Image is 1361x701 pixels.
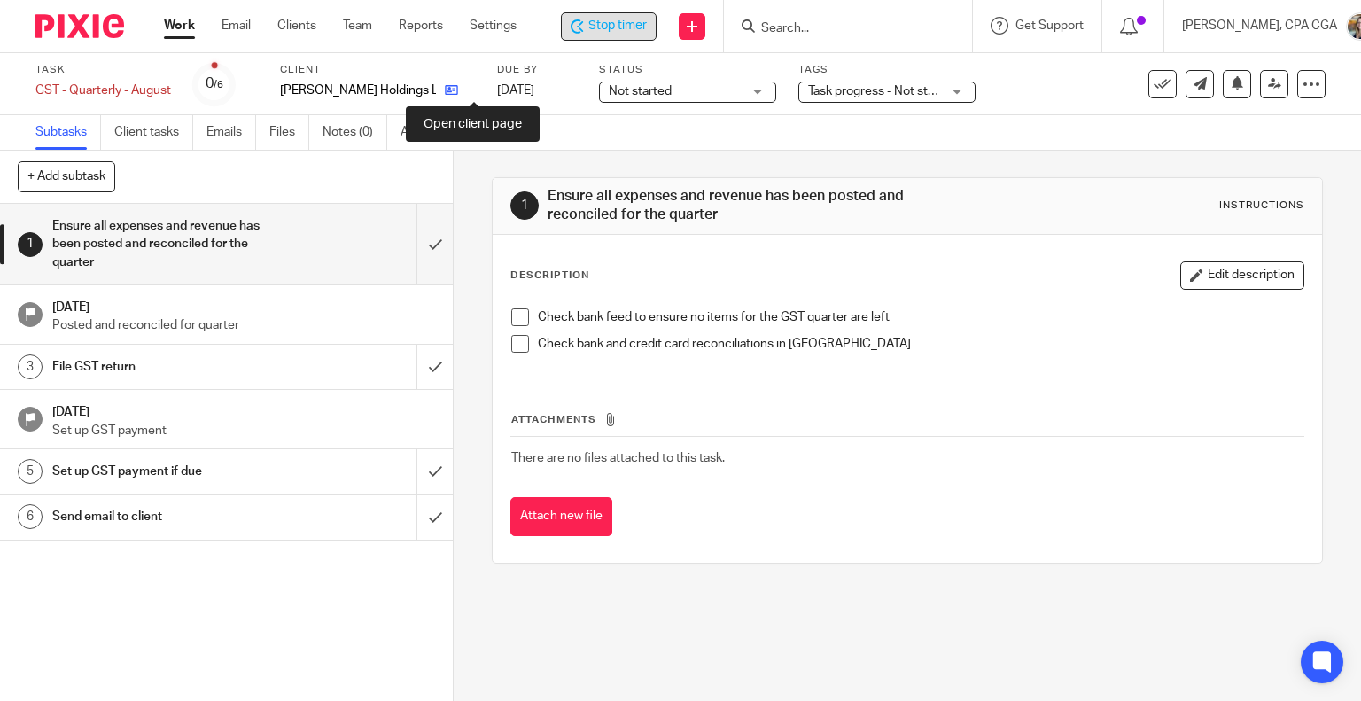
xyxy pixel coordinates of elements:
[18,459,43,484] div: 5
[511,415,596,424] span: Attachments
[511,452,725,464] span: There are no files attached to this task.
[399,17,443,35] a: Reports
[35,82,171,99] div: GST - Quarterly - August
[18,354,43,379] div: 3
[497,84,534,97] span: [DATE]
[1219,199,1304,213] div: Instructions
[277,17,316,35] a: Clients
[548,187,945,225] h1: Ensure all expenses and revenue has been posted and reconciled for the quarter
[588,17,647,35] span: Stop timer
[470,17,517,35] a: Settings
[222,17,251,35] a: Email
[401,115,469,150] a: Audit logs
[1182,17,1337,35] p: [PERSON_NAME], CPA CGA
[510,191,539,220] div: 1
[164,17,195,35] a: Work
[280,82,436,99] p: [PERSON_NAME] Holdings Ltd.
[35,63,171,77] label: Task
[206,115,256,150] a: Emails
[52,399,435,421] h1: [DATE]
[798,63,976,77] label: Tags
[599,63,776,77] label: Status
[52,294,435,316] h1: [DATE]
[114,115,193,150] a: Client tasks
[214,80,223,90] small: /6
[510,497,612,537] button: Attach new file
[52,316,435,334] p: Posted and reconciled for quarter
[1180,261,1304,290] button: Edit description
[52,354,284,380] h1: File GST return
[808,85,976,97] span: Task progress - Not started + 2
[343,17,372,35] a: Team
[52,422,435,440] p: Set up GST payment
[52,213,284,276] h1: Ensure all expenses and revenue has been posted and reconciled for the quarter
[52,503,284,530] h1: Send email to client
[18,232,43,257] div: 1
[510,269,589,283] p: Description
[269,115,309,150] a: Files
[206,74,223,94] div: 0
[52,458,284,485] h1: Set up GST payment if due
[538,335,1304,353] p: Check bank and credit card reconciliations in [GEOGRAPHIC_DATA]
[561,12,657,41] div: Stanhope-Wedgwood Holdings Ltd. - GST - Quarterly - August
[759,21,919,37] input: Search
[35,14,124,38] img: Pixie
[538,308,1304,326] p: Check bank feed to ensure no items for the GST quarter are left
[1015,19,1084,32] span: Get Support
[35,115,101,150] a: Subtasks
[323,115,387,150] a: Notes (0)
[609,85,672,97] span: Not started
[497,63,577,77] label: Due by
[18,161,115,191] button: + Add subtask
[18,504,43,529] div: 6
[280,63,475,77] label: Client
